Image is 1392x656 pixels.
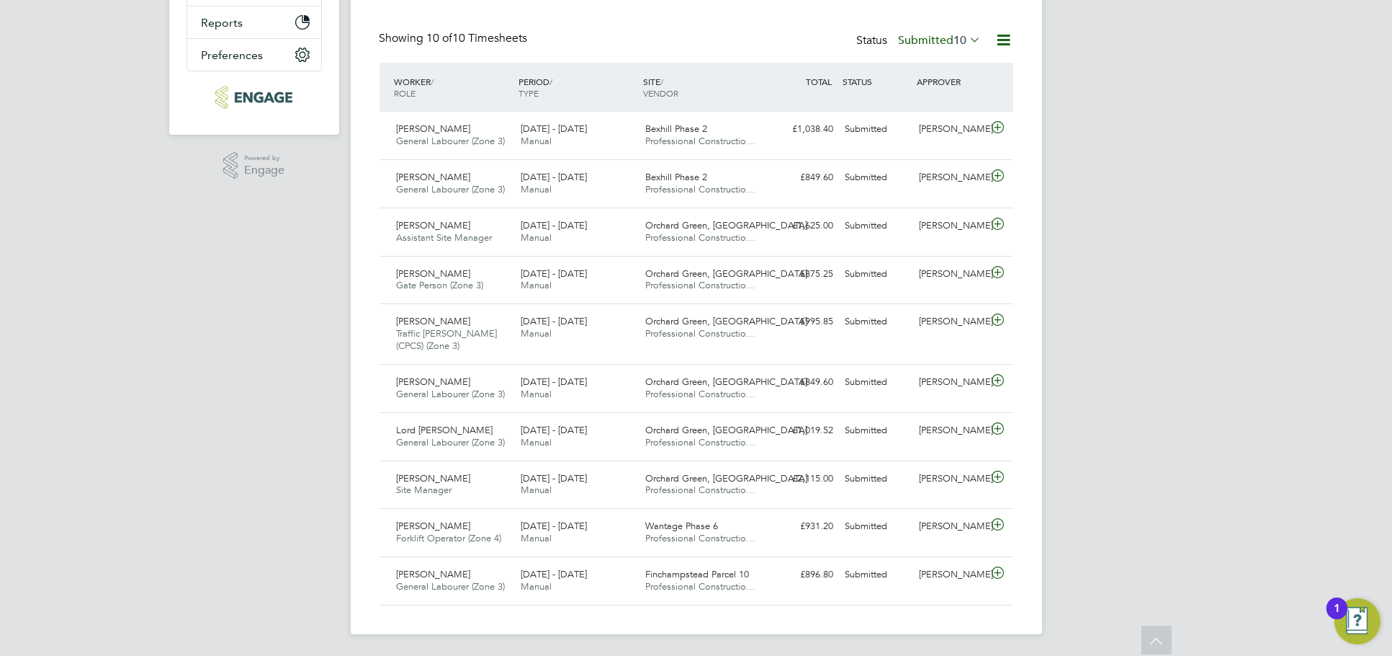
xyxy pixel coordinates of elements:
[187,86,322,109] a: Go to home page
[521,436,552,448] span: Manual
[397,219,471,231] span: [PERSON_NAME]
[521,231,552,244] span: Manual
[521,183,552,195] span: Manual
[244,164,284,177] span: Engage
[521,376,587,388] span: [DATE] - [DATE]
[839,371,914,394] div: Submitted
[645,472,807,484] span: Orchard Green, [GEOGRAPHIC_DATA]
[645,279,755,291] span: Professional Constructio…
[518,87,539,99] span: TYPE
[913,467,988,491] div: [PERSON_NAME]
[1334,598,1380,644] button: Open Resource Center, 1 new notification
[645,327,755,340] span: Professional Constructio…
[395,87,416,99] span: ROLE
[187,6,321,38] button: Reports
[521,135,552,147] span: Manual
[521,267,587,280] span: [DATE] - [DATE]
[764,467,839,491] div: £2,115.00
[521,315,587,327] span: [DATE] - [DATE]
[391,68,516,106] div: WORKER
[397,171,471,183] span: [PERSON_NAME]
[521,472,587,484] span: [DATE] - [DATE]
[806,76,832,87] span: TOTAL
[549,76,552,87] span: /
[521,388,552,400] span: Manual
[764,563,839,587] div: £896.80
[645,135,755,147] span: Professional Constructio…
[521,327,552,340] span: Manual
[913,310,988,334] div: [PERSON_NAME]
[639,68,764,106] div: SITE
[397,520,471,532] span: [PERSON_NAME]
[645,231,755,244] span: Professional Constructio…
[521,532,552,544] span: Manual
[521,568,587,580] span: [DATE] - [DATE]
[521,580,552,593] span: Manual
[645,183,755,195] span: Professional Constructio…
[427,31,453,45] span: 10 of
[223,152,284,179] a: Powered byEngage
[521,484,552,496] span: Manual
[913,118,988,141] div: [PERSON_NAME]
[764,214,839,238] div: £1,625.00
[521,424,587,436] span: [DATE] - [DATE]
[215,86,292,109] img: pcrnet-logo-retina.png
[397,315,471,327] span: [PERSON_NAME]
[839,467,914,491] div: Submitted
[187,39,321,71] button: Preferences
[764,118,839,141] div: £1,038.40
[764,515,839,538] div: £931.20
[521,520,587,532] span: [DATE] - [DATE]
[645,484,755,496] span: Professional Constructio…
[645,436,755,448] span: Professional Constructio…
[645,376,807,388] span: Orchard Green, [GEOGRAPHIC_DATA]
[839,515,914,538] div: Submitted
[521,219,587,231] span: [DATE] - [DATE]
[913,515,988,538] div: [PERSON_NAME]
[645,123,707,135] span: Bexhill Phase 2
[839,310,914,334] div: Submitted
[244,152,284,164] span: Powered by
[397,183,506,195] span: General Labourer (Zone 3)
[839,118,914,141] div: Submitted
[645,580,755,593] span: Professional Constructio…
[397,472,471,484] span: [PERSON_NAME]
[521,279,552,291] span: Manual
[645,267,807,280] span: Orchard Green, [GEOGRAPHIC_DATA]
[645,520,718,532] span: Wantage Phase 6
[645,388,755,400] span: Professional Constructio…
[839,419,914,443] div: Submitted
[397,580,506,593] span: General Labourer (Zone 3)
[954,33,967,48] span: 10
[913,214,988,238] div: [PERSON_NAME]
[839,563,914,587] div: Submitted
[202,48,264,62] span: Preferences
[764,310,839,334] div: £995.85
[857,31,984,51] div: Status
[645,219,807,231] span: Orchard Green, [GEOGRAPHIC_DATA]
[839,214,914,238] div: Submitted
[660,76,663,87] span: /
[427,31,528,45] span: 10 Timesheets
[397,568,471,580] span: [PERSON_NAME]
[397,279,484,291] span: Gate Person (Zone 3)
[521,123,587,135] span: [DATE] - [DATE]
[202,16,243,30] span: Reports
[397,388,506,400] span: General Labourer (Zone 3)
[913,419,988,443] div: [PERSON_NAME]
[839,68,914,94] div: STATUS
[380,31,531,46] div: Showing
[839,166,914,190] div: Submitted
[913,563,988,587] div: [PERSON_NAME]
[899,33,982,48] label: Submitted
[397,484,452,496] span: Site Manager
[913,371,988,394] div: [PERSON_NAME]
[397,123,471,135] span: [PERSON_NAME]
[397,424,493,436] span: Lord [PERSON_NAME]
[913,166,988,190] div: [PERSON_NAME]
[397,327,498,352] span: Traffic [PERSON_NAME] (CPCS) (Zone 3)
[397,135,506,147] span: General Labourer (Zone 3)
[397,376,471,388] span: [PERSON_NAME]
[1334,608,1340,627] div: 1
[764,262,839,286] div: £875.25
